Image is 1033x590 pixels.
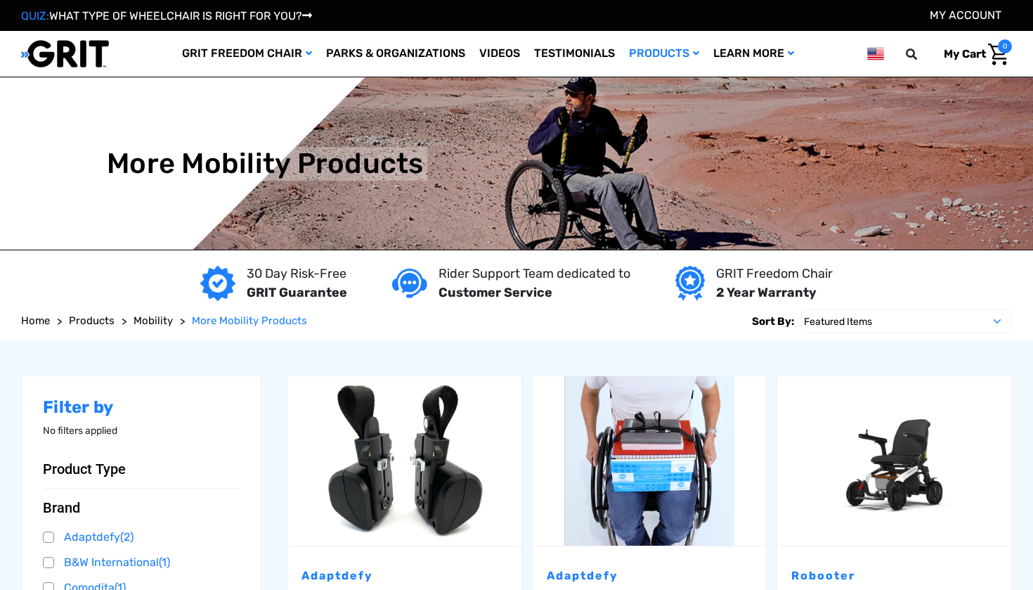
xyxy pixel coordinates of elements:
a: Cart with 0 items [933,39,1012,69]
p: Adaptdefy [301,567,507,584]
span: Product Type [43,461,126,477]
span: More Mobility Products [192,314,307,327]
a: Adaptdefy(2) [43,527,240,548]
img: E60A Electric Wheelchair by Robooter [777,376,1011,546]
strong: Customer Service [438,285,552,300]
img: Customer service [392,269,427,297]
span: (1) [159,556,170,569]
p: Robooter [791,567,997,584]
a: Account [930,8,1001,22]
p: 30 Day Risk-Free [247,264,347,283]
span: Products [69,314,115,327]
img: Cart [988,44,1008,65]
a: Home [21,313,50,329]
img: Year warranty [675,266,704,301]
h1: More Mobility Products [107,147,424,181]
a: Parks & Organizations [319,31,472,77]
a: More Mobility Products [192,313,307,329]
img: GRIT Guarantee [200,266,235,301]
a: LapStacker XD by Adaptdefy,$139.00 [287,376,521,546]
strong: GRIT Guarantee [247,285,347,300]
p: Rider Support Team dedicated to [438,264,630,283]
img: LapStacker Flex by Adaptdefy [533,376,767,546]
span: (2) [120,530,134,544]
a: GRIT Freedom Chair [175,31,319,77]
a: B&W International(1) [43,552,240,573]
a: LapStacker Flex by Adaptdefy,$119.00 [533,376,767,546]
p: Adaptdefy [547,567,753,584]
label: Sort By: [752,309,794,333]
a: E60A Electric Wheelchair by Robooter,$3,549.00 [777,376,1011,546]
strong: 2 Year Warranty [716,285,817,300]
span: 0 [998,39,1012,53]
a: Videos [472,31,527,77]
span: QUIZ: [21,9,49,23]
a: QUIZ:WHAT TYPE OF WHEELCHAIR IS RIGHT FOR YOU? [21,9,312,23]
input: Search [912,39,933,69]
img: GRIT All-Terrain Wheelchair and Mobility Equipment [21,39,109,68]
a: Products [622,31,706,77]
span: Home [21,314,50,327]
span: Brand [43,499,80,516]
button: Brand [43,499,240,516]
img: us.png [867,45,884,63]
p: No filters applied [43,423,240,438]
p: GRIT Freedom Chair [716,264,833,283]
button: Product Type [43,461,240,477]
span: Mobility [134,314,173,327]
img: LapStacker XD by Adaptdefy [287,376,521,546]
a: Products [69,313,115,329]
h2: Filter by [43,397,240,418]
a: Testimonials [527,31,622,77]
a: Mobility [134,313,173,329]
span: My Cart [944,47,986,60]
a: Learn More [706,31,801,77]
